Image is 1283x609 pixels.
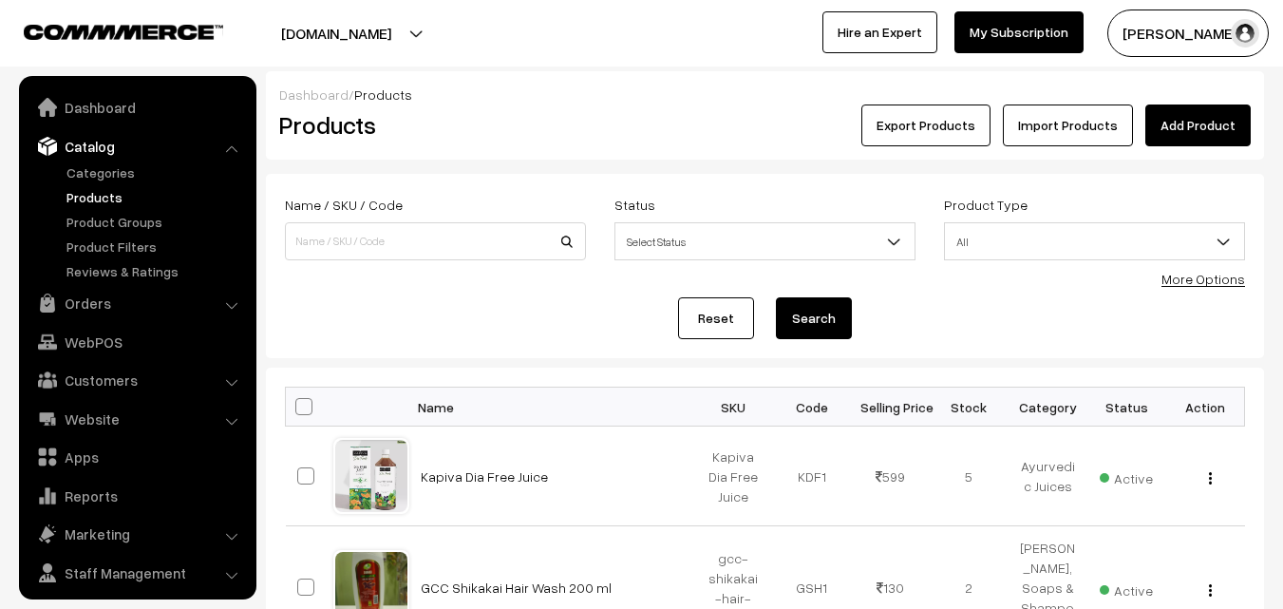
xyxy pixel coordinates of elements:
span: Active [1100,576,1153,600]
button: Search [776,297,852,339]
span: Active [1100,464,1153,488]
a: Dashboard [24,90,250,124]
td: Ayurvedic Juices [1009,427,1087,526]
a: More Options [1161,271,1245,287]
img: Menu [1209,472,1212,485]
a: Apps [24,440,250,474]
img: user [1231,19,1259,48]
label: Product Type [944,195,1028,215]
span: Products [354,86,412,103]
th: Status [1087,388,1166,427]
a: Customers [24,363,250,397]
a: My Subscription [954,11,1084,53]
a: Hire an Expert [822,11,937,53]
label: Name / SKU / Code [285,195,403,215]
a: Products [62,187,250,207]
th: Name [409,388,694,427]
td: 5 [930,427,1009,526]
a: Reports [24,479,250,513]
a: Product Groups [62,212,250,232]
td: 599 [851,427,930,526]
a: Staff Management [24,556,250,590]
th: SKU [694,388,773,427]
th: Stock [930,388,1009,427]
a: Orders [24,286,250,320]
span: Select Status [615,225,915,258]
th: Category [1009,388,1087,427]
td: KDF1 [772,427,851,526]
label: Status [614,195,655,215]
a: Reset [678,297,754,339]
button: [DOMAIN_NAME] [215,10,458,57]
h2: Products [279,110,584,140]
th: Selling Price [851,388,930,427]
td: Kapiva Dia Free Juice [694,427,773,526]
img: Menu [1209,584,1212,597]
a: Import Products [1003,105,1133,146]
button: Export Products [861,105,991,146]
span: All [945,225,1244,258]
a: GCC Shikakai Hair Wash 200 ml [421,580,612,596]
th: Code [772,388,851,427]
span: Select Status [614,222,915,260]
a: Website [24,402,250,436]
span: All [944,222,1245,260]
a: Categories [62,162,250,182]
a: Add Product [1145,105,1251,146]
a: Dashboard [279,86,349,103]
a: Marketing [24,517,250,551]
a: COMMMERCE [24,19,190,42]
th: Action [1166,388,1245,427]
a: Kapiva Dia Free Juice [421,468,548,485]
input: Name / SKU / Code [285,222,586,260]
a: WebPOS [24,325,250,359]
a: Reviews & Ratings [62,261,250,281]
a: Catalog [24,129,250,163]
img: COMMMERCE [24,25,223,39]
div: / [279,85,1251,105]
button: [PERSON_NAME] [1107,10,1269,57]
a: Product Filters [62,237,250,257]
